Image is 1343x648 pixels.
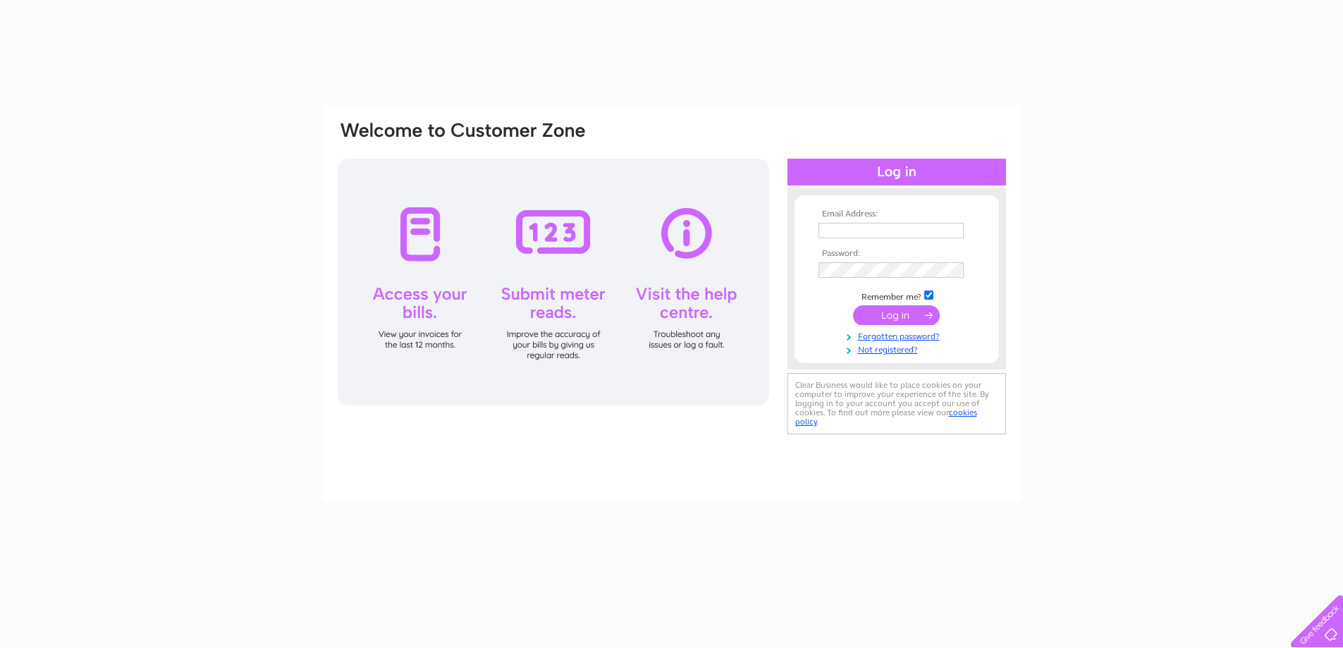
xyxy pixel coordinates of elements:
[853,305,940,325] input: Submit
[818,329,979,342] a: Forgotten password?
[787,373,1006,434] div: Clear Business would like to place cookies on your computer to improve your experience of the sit...
[815,249,979,259] th: Password:
[818,342,979,355] a: Not registered?
[795,408,977,427] a: cookies policy
[815,288,979,302] td: Remember me?
[815,209,979,219] th: Email Address:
